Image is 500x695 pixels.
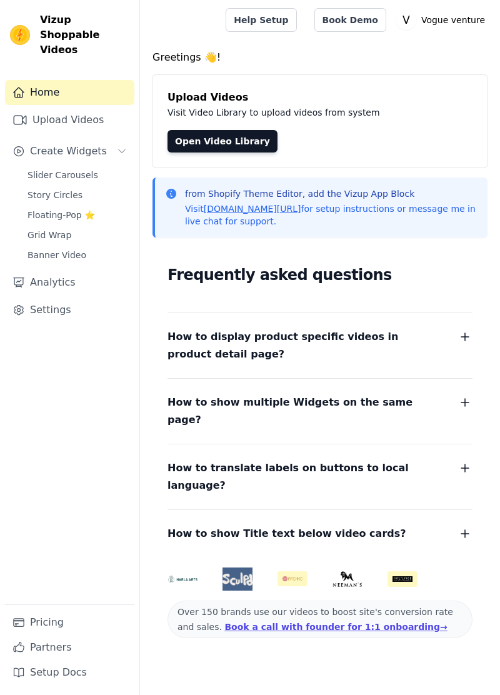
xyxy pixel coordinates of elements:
[222,572,252,586] img: Sculpd US
[167,90,472,105] h4: Upload Videos
[5,139,134,164] button: Create Widgets
[10,25,30,45] img: Vizup
[314,8,386,32] a: Book Demo
[40,12,129,57] span: Vizup Shoppable Videos
[5,635,134,660] a: Partners
[27,169,98,181] span: Slider Carousels
[332,571,362,587] img: Neeman's
[167,525,406,542] span: How to show Title text below video cards?
[402,14,410,26] text: V
[167,262,472,287] h2: Frequently asked questions
[226,8,296,32] a: Help Setup
[30,144,107,159] span: Create Widgets
[387,571,417,587] img: Soulflower
[27,189,82,201] span: Story Circles
[167,525,472,542] button: How to show Title text below video cards?
[416,9,490,31] p: Vogue venture
[27,209,95,221] span: Floating-Pop ⭐
[167,105,472,120] p: Visit Video Library to upload videos from system
[167,328,472,363] button: How to display product specific videos in product detail page?
[5,660,134,685] a: Setup Docs
[167,130,277,152] a: Open Video Library
[224,622,447,632] a: Book a call with founder for 1:1 onboarding
[20,186,134,204] a: Story Circles
[277,571,307,586] img: Aachho
[5,270,134,295] a: Analytics
[204,204,301,214] a: [DOMAIN_NAME][URL]
[27,229,71,241] span: Grid Wrap
[185,202,477,227] p: Visit for setup instructions or message me in live chat for support.
[20,166,134,184] a: Slider Carousels
[167,328,442,363] span: How to display product specific videos in product detail page?
[167,459,472,494] button: How to translate labels on buttons to local language?
[167,459,442,494] span: How to translate labels on buttons to local language?
[167,394,472,429] button: How to show multiple Widgets on the same page?
[152,50,487,65] h4: Greetings 👋!
[167,575,197,583] img: HarlaArts
[5,610,134,635] a: Pricing
[5,297,134,322] a: Settings
[27,249,86,261] span: Banner Video
[396,9,490,31] button: V Vogue venture
[20,206,134,224] a: Floating-Pop ⭐
[167,394,442,429] span: How to show multiple Widgets on the same page?
[20,226,134,244] a: Grid Wrap
[5,80,134,105] a: Home
[185,187,477,200] p: from Shopify Theme Editor, add the Vizup App Block
[20,246,134,264] a: Banner Video
[5,107,134,132] a: Upload Videos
